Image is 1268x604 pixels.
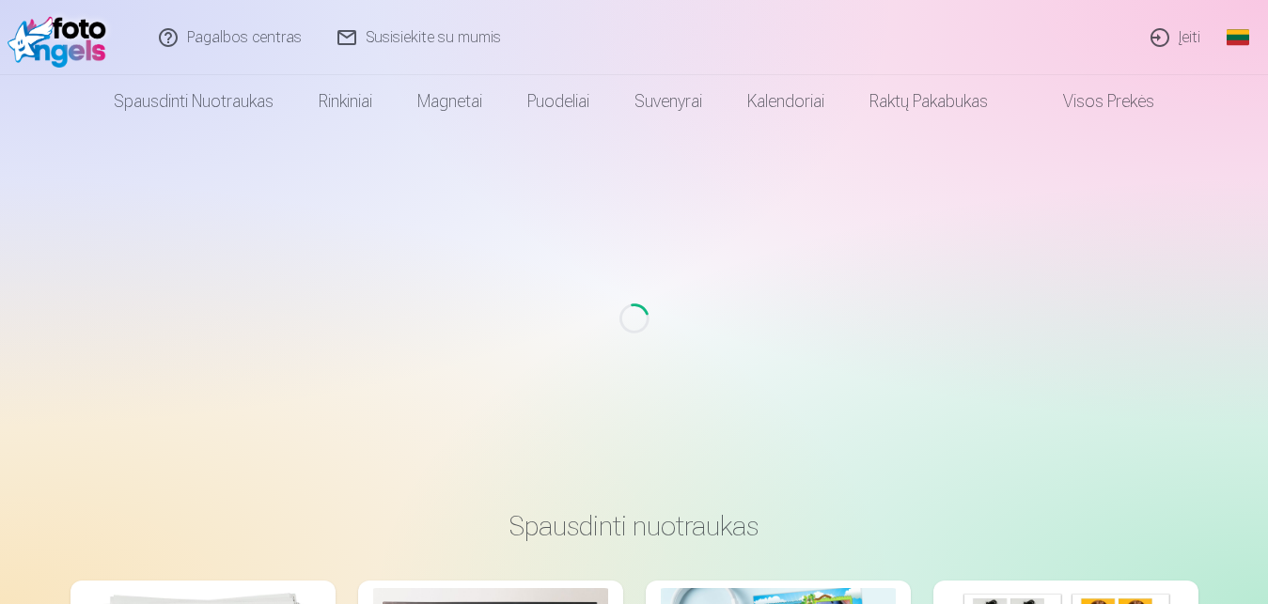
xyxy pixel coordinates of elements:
[612,75,725,128] a: Suvenyrai
[725,75,847,128] a: Kalendoriai
[86,509,1183,543] h3: Spausdinti nuotraukas
[395,75,505,128] a: Magnetai
[296,75,395,128] a: Rinkiniai
[8,8,116,68] img: /fa2
[91,75,296,128] a: Spausdinti nuotraukas
[1010,75,1177,128] a: Visos prekės
[847,75,1010,128] a: Raktų pakabukas
[505,75,612,128] a: Puodeliai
